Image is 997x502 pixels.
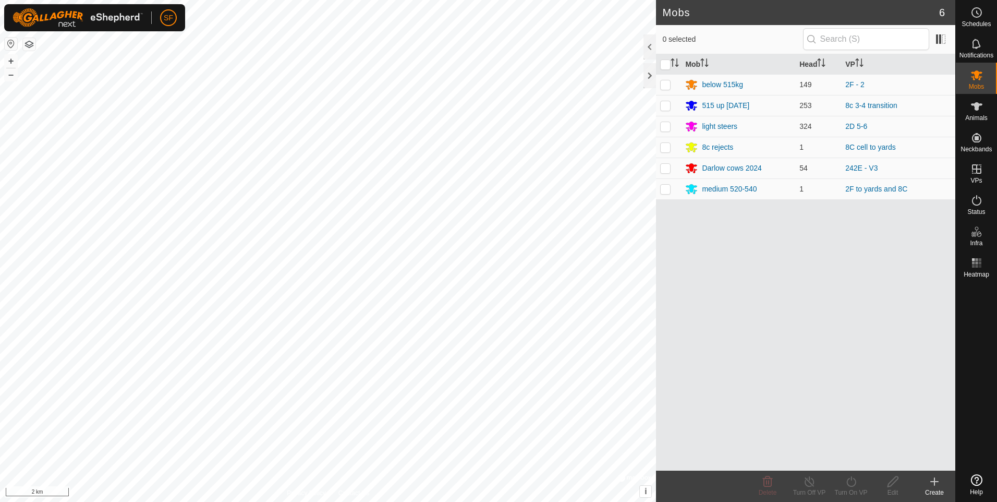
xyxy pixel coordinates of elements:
div: Turn On VP [830,488,872,497]
span: 253 [799,101,811,110]
a: 8C cell to yards [845,143,895,151]
a: Contact Us [338,488,369,498]
th: Mob [681,54,795,75]
p-sorticon: Activate to sort [700,60,709,68]
div: Darlow cows 2024 [702,163,761,174]
div: Edit [872,488,914,497]
button: Reset Map [5,38,17,50]
a: 242E - V3 [845,164,878,172]
span: 1 [799,185,804,193]
a: Help [956,470,997,499]
th: VP [841,54,955,75]
span: i [645,487,647,496]
a: 2D 5-6 [845,122,867,130]
div: 515 up [DATE] [702,100,749,111]
a: 8c 3-4 transition [845,101,897,110]
span: SF [164,13,173,23]
button: i [640,486,651,497]
div: medium 520-540 [702,184,757,195]
p-sorticon: Activate to sort [671,60,679,68]
span: Animals [965,115,988,121]
span: Help [970,489,983,495]
span: 324 [799,122,811,130]
span: Delete [759,489,777,496]
div: 8c rejects [702,142,733,153]
a: Privacy Policy [287,488,326,498]
th: Head [795,54,841,75]
div: Create [914,488,955,497]
h2: Mobs [662,6,939,19]
button: Map Layers [23,38,35,51]
button: + [5,55,17,67]
span: 6 [939,5,945,20]
div: light steers [702,121,737,132]
span: Mobs [969,83,984,90]
span: Heatmap [964,271,989,278]
span: Status [967,209,985,215]
span: Schedules [962,21,991,27]
span: 149 [799,80,811,89]
div: Turn Off VP [788,488,830,497]
span: VPs [970,177,982,184]
span: Neckbands [960,146,992,152]
div: below 515kg [702,79,743,90]
p-sorticon: Activate to sort [817,60,825,68]
span: 0 selected [662,34,803,45]
a: 2F - 2 [845,80,865,89]
p-sorticon: Activate to sort [855,60,864,68]
span: 1 [799,143,804,151]
span: Notifications [959,52,993,58]
a: 2F to yards and 8C [845,185,907,193]
input: Search (S) [803,28,929,50]
button: – [5,68,17,81]
span: 54 [799,164,808,172]
span: Infra [970,240,982,246]
img: Gallagher Logo [13,8,143,27]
